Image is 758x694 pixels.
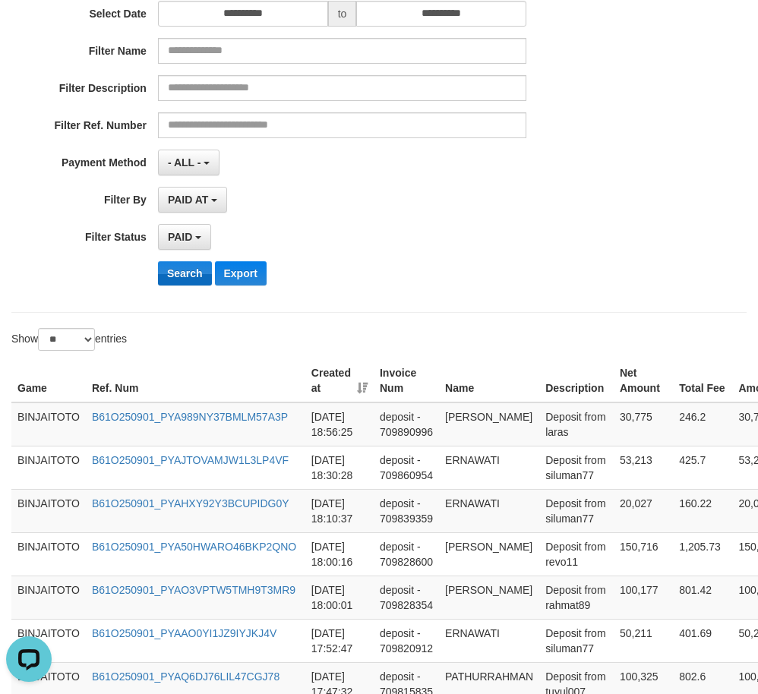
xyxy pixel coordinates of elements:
[673,532,732,576] td: 1,205.73
[92,584,295,596] a: B61O250901_PYAO3VPTW5TMH9T3MR9
[11,489,86,532] td: BINJAITOTO
[439,532,539,576] td: [PERSON_NAME]
[305,576,374,619] td: [DATE] 18:00:01
[614,446,673,489] td: 53,213
[673,576,732,619] td: 801.42
[6,6,52,52] button: Open LiveChat chat widget
[215,261,267,285] button: Export
[374,576,439,619] td: deposit - 709828354
[305,359,374,402] th: Created at: activate to sort column ascending
[539,402,614,446] td: Deposit from laras
[614,532,673,576] td: 150,716
[374,489,439,532] td: deposit - 709839359
[38,328,95,351] select: Showentries
[92,497,289,509] a: B61O250901_PYAHXY92Y3BCUPIDG0Y
[539,489,614,532] td: Deposit from siluman77
[673,446,732,489] td: 425.7
[614,576,673,619] td: 100,177
[439,359,539,402] th: Name
[673,619,732,662] td: 401.69
[158,224,211,250] button: PAID
[168,156,201,169] span: - ALL -
[673,489,732,532] td: 160.22
[11,532,86,576] td: BINJAITOTO
[92,454,289,466] a: B61O250901_PYAJTOVAMJW1L3LP4VF
[305,489,374,532] td: [DATE] 18:10:37
[305,619,374,662] td: [DATE] 17:52:47
[539,532,614,576] td: Deposit from revo11
[328,1,357,27] span: to
[673,402,732,446] td: 246.2
[92,627,276,639] a: B61O250901_PYAAO0YI1JZ9IYJKJ4V
[92,670,280,683] a: B61O250901_PYAQ6DJ76LIL47CGJ78
[305,446,374,489] td: [DATE] 18:30:28
[614,359,673,402] th: Net Amount
[439,619,539,662] td: ERNAWATI
[374,402,439,446] td: deposit - 709890996
[374,359,439,402] th: Invoice Num
[539,446,614,489] td: Deposit from siluman77
[11,359,86,402] th: Game
[158,187,227,213] button: PAID AT
[168,231,192,243] span: PAID
[92,411,288,423] a: B61O250901_PYA989NY37BMLM57A3P
[439,489,539,532] td: ERNAWATI
[374,446,439,489] td: deposit - 709860954
[614,402,673,446] td: 30,775
[539,619,614,662] td: Deposit from siluman77
[86,359,305,402] th: Ref. Num
[11,619,86,662] td: BINJAITOTO
[11,402,86,446] td: BINJAITOTO
[374,619,439,662] td: deposit - 709820912
[539,576,614,619] td: Deposit from rahmat89
[168,194,208,206] span: PAID AT
[539,359,614,402] th: Description
[614,489,673,532] td: 20,027
[614,619,673,662] td: 50,211
[305,532,374,576] td: [DATE] 18:00:16
[673,359,732,402] th: Total Fee
[374,532,439,576] td: deposit - 709828600
[92,541,296,553] a: B61O250901_PYA50HWARO46BKP2QNO
[158,261,212,285] button: Search
[11,328,127,351] label: Show entries
[439,576,539,619] td: [PERSON_NAME]
[158,150,220,175] button: - ALL -
[439,402,539,446] td: [PERSON_NAME]
[11,446,86,489] td: BINJAITOTO
[439,446,539,489] td: ERNAWATI
[11,576,86,619] td: BINJAITOTO
[305,402,374,446] td: [DATE] 18:56:25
